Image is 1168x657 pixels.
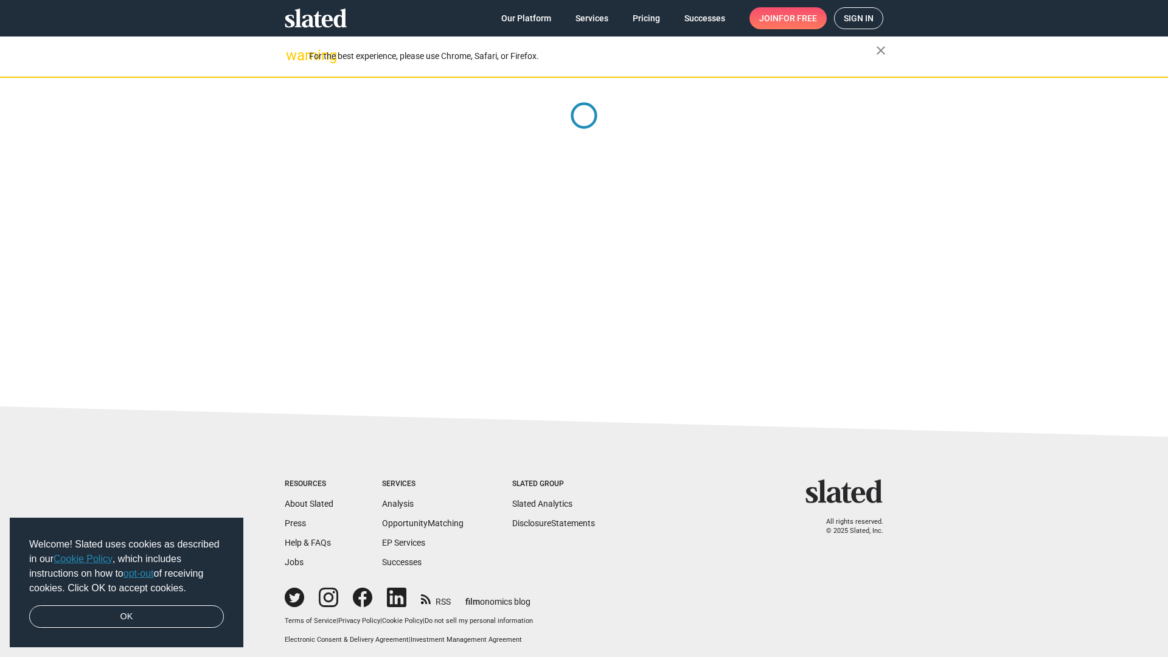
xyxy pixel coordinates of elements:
[575,7,608,29] span: Services
[512,499,572,509] a: Slated Analytics
[336,617,338,625] span: |
[425,617,533,626] button: Do not sell my personal information
[380,617,382,625] span: |
[465,586,530,608] a: filmonomics blog
[338,617,380,625] a: Privacy Policy
[411,636,522,644] a: Investment Management Agreement
[465,597,480,607] span: film
[759,7,817,29] span: Join
[54,554,113,564] a: Cookie Policy
[566,7,618,29] a: Services
[29,537,224,596] span: Welcome! Slated uses cookies as described in our , which includes instructions on how to of recei...
[512,479,595,489] div: Slated Group
[29,605,224,628] a: dismiss cookie message
[779,7,817,29] span: for free
[285,557,304,567] a: Jobs
[409,636,411,644] span: |
[123,568,154,579] a: opt-out
[285,636,409,644] a: Electronic Consent & Delivery Agreement
[423,617,425,625] span: |
[286,48,301,63] mat-icon: warning
[623,7,670,29] a: Pricing
[813,518,883,535] p: All rights reserved. © 2025 Slated, Inc.
[382,499,414,509] a: Analysis
[382,538,425,547] a: EP Services
[285,499,333,509] a: About Slated
[684,7,725,29] span: Successes
[382,479,464,489] div: Services
[512,518,595,528] a: DisclosureStatements
[492,7,561,29] a: Our Platform
[834,7,883,29] a: Sign in
[382,557,422,567] a: Successes
[501,7,551,29] span: Our Platform
[382,518,464,528] a: OpportunityMatching
[285,479,333,489] div: Resources
[421,589,451,608] a: RSS
[675,7,735,29] a: Successes
[633,7,660,29] span: Pricing
[285,617,336,625] a: Terms of Service
[285,518,306,528] a: Press
[382,617,423,625] a: Cookie Policy
[285,538,331,547] a: Help & FAQs
[309,48,876,64] div: For the best experience, please use Chrome, Safari, or Firefox.
[874,43,888,58] mat-icon: close
[749,7,827,29] a: Joinfor free
[10,518,243,648] div: cookieconsent
[844,8,874,29] span: Sign in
